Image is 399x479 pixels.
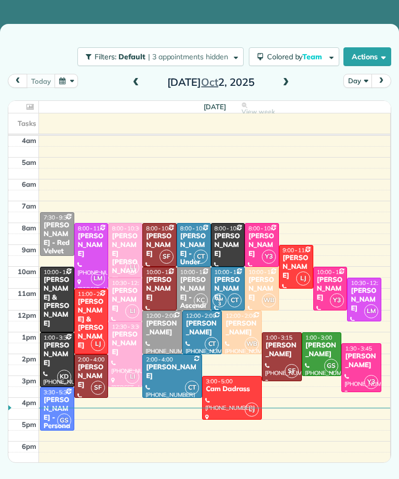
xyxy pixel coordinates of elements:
[145,232,174,258] div: [PERSON_NAME]
[282,254,310,280] div: [PERSON_NAME]
[111,232,139,284] div: [PERSON_NAME] [PERSON_NAME]
[245,403,259,417] span: LJ
[343,74,372,88] button: Day
[262,250,276,264] span: Y3
[57,413,71,428] span: GS
[77,47,243,66] button: Filters: Default | 3 appointments hidden
[22,202,36,210] span: 7am
[180,268,214,276] span: 10:00 - 12:00
[22,245,36,254] span: 9am
[248,225,278,232] span: 8:00 - 10:00
[194,250,208,264] span: CT
[205,337,219,351] span: CT
[180,276,208,337] div: [PERSON_NAME] - Ascending Medicine
[112,323,142,330] span: 12:30 - 3:30
[43,341,71,368] div: [PERSON_NAME]
[316,276,344,302] div: [PERSON_NAME]
[305,334,332,341] span: 1:00 - 3:00
[201,75,218,88] span: Oct
[265,334,292,341] span: 1:00 - 3:15
[111,287,139,313] div: [PERSON_NAME]
[371,74,391,88] button: next
[248,232,276,258] div: [PERSON_NAME]
[214,232,242,258] div: [PERSON_NAME]
[267,52,326,61] span: Colored by
[78,290,108,297] span: 11:00 - 2:00
[43,396,71,475] div: [PERSON_NAME] - Personal Resource Investment
[146,356,173,363] span: 2:00 - 4:00
[317,268,351,276] span: 10:00 - 12:00
[77,297,105,350] div: [PERSON_NAME] & [PERSON_NAME]
[44,334,71,341] span: 1:00 - 3:30
[22,420,36,429] span: 5pm
[215,268,248,276] span: 10:00 - 12:00
[125,304,139,318] span: LI
[186,312,216,319] span: 12:00 - 2:00
[26,74,55,88] button: today
[91,381,105,395] span: SF
[350,287,378,313] div: [PERSON_NAME]
[305,341,339,359] div: [PERSON_NAME]
[216,296,223,302] span: AM
[364,375,378,389] span: Y3
[145,276,174,302] div: [PERSON_NAME]
[8,74,28,88] button: prev
[44,268,74,276] span: 10:00 - 1:00
[145,319,179,337] div: [PERSON_NAME]
[44,214,71,221] span: 7:30 - 9:30
[91,271,105,286] span: LM
[57,370,71,384] span: KD
[180,232,208,284] div: [PERSON_NAME] - Under Car Plus
[22,333,36,341] span: 1pm
[345,345,372,352] span: 1:30 - 3:45
[225,312,256,319] span: 12:00 - 2:00
[364,304,378,318] span: LM
[248,276,276,302] div: [PERSON_NAME]
[111,330,139,357] div: [PERSON_NAME]
[146,312,176,319] span: 12:00 - 2:00
[283,247,313,254] span: 9:00 - 11:00
[159,250,174,264] span: SF
[91,337,105,351] span: LJ
[22,158,36,166] span: 5am
[44,389,71,396] span: 3:30 - 5:30
[22,180,36,188] span: 6am
[145,363,199,381] div: [PERSON_NAME]
[18,311,36,319] span: 12pm
[344,352,378,370] div: [PERSON_NAME]
[185,381,199,395] span: CT
[185,319,219,337] div: [PERSON_NAME]
[112,279,145,287] span: 10:30 - 12:30
[77,363,105,390] div: [PERSON_NAME]
[296,271,310,286] span: LJ
[112,225,142,232] span: 8:00 - 10:30
[18,289,36,297] span: 11am
[285,364,299,378] span: SF
[146,76,276,88] h2: [DATE] 2, 2025
[262,293,276,307] span: WB
[214,276,242,302] div: [PERSON_NAME]
[125,261,139,275] span: LI
[18,119,36,127] span: Tasks
[225,319,259,337] div: [PERSON_NAME]
[18,267,36,276] span: 10am
[265,341,299,359] div: [PERSON_NAME]
[242,108,275,116] span: View week
[22,355,36,363] span: 2pm
[22,136,36,145] span: 4am
[343,47,391,66] button: Actions
[213,299,226,309] small: 3
[22,442,36,450] span: 6pm
[78,356,105,363] span: 2:00 - 4:00
[43,276,71,328] div: [PERSON_NAME] & [PERSON_NAME]
[78,225,108,232] span: 8:00 - 11:00
[351,279,384,287] span: 10:30 - 12:30
[194,293,208,307] span: KC
[248,268,282,276] span: 10:00 - 12:00
[228,293,242,307] span: CT
[215,225,245,232] span: 8:00 - 10:00
[330,293,344,307] span: Y3
[324,359,338,373] span: GS
[22,224,36,232] span: 8am
[206,378,233,385] span: 3:00 - 5:00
